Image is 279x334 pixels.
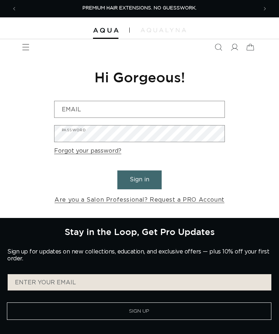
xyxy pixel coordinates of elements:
a: Are you a Salon Professional? Request a PRO Account [54,195,225,205]
p: Sign up for updates on new collections, education, and exclusive offers — plus 10% off your first... [7,248,272,262]
input: Email [54,101,225,117]
button: Sign in [117,170,162,189]
input: ENTER YOUR EMAIL [8,274,271,290]
summary: Menu [18,39,34,55]
h1: Hi Gorgeous! [54,68,225,86]
button: Previous announcement [6,1,22,17]
button: Sign Up [7,302,271,320]
summary: Search [210,39,226,55]
button: Next announcement [257,1,273,17]
a: Forgot your password? [54,146,121,156]
img: aqualyna.com [141,28,186,32]
img: Aqua Hair Extensions [93,28,118,33]
span: PREMIUM HAIR EXTENSIONS. NO GUESSWORK. [82,6,197,11]
h2: Stay in the Loop, Get Pro Updates [65,227,215,237]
